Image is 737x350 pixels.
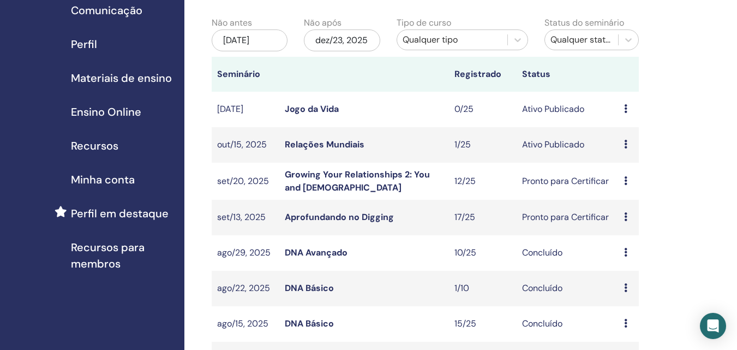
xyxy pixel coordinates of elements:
[449,200,517,235] td: 17/25
[71,70,172,86] span: Materiais de ensino
[517,306,618,342] td: Concluído
[212,306,279,342] td: ago/15, 2025
[550,33,613,46] div: Qualquer status
[517,235,618,271] td: Concluído
[517,92,618,127] td: Ativo Publicado
[449,92,517,127] td: 0/25
[212,92,279,127] td: [DATE]
[517,271,618,306] td: Concluído
[212,29,287,51] div: [DATE]
[449,127,517,163] td: 1/25
[517,163,618,200] td: Pronto para Certificar
[304,16,341,29] label: Não após
[285,103,339,115] a: Jogo da Vida
[285,282,334,294] a: DNA Básico
[212,163,279,200] td: set/20, 2025
[71,138,118,154] span: Recursos
[285,247,347,258] a: DNA Avançado
[212,127,279,163] td: out/15, 2025
[397,16,451,29] label: Tipo de curso
[212,16,252,29] label: Não antes
[285,211,394,223] a: Aprofundando no Digging
[71,205,169,222] span: Perfil em destaque
[449,163,517,200] td: 12/25
[71,171,135,188] span: Minha conta
[403,33,502,46] div: Qualquer tipo
[304,29,380,51] div: dez/23, 2025
[212,200,279,235] td: set/13, 2025
[71,104,141,120] span: Ensino Online
[517,57,618,92] th: Status
[71,239,176,272] span: Recursos para membros
[449,271,517,306] td: 1/10
[71,36,97,52] span: Perfil
[285,318,334,329] a: DNA Básico
[544,16,624,29] label: Status do seminário
[700,313,726,339] div: Open Intercom Messenger
[212,57,279,92] th: Seminário
[517,200,618,235] td: Pronto para Certificar
[71,2,142,19] span: Comunicação
[285,139,364,150] a: Relações Mundiais
[449,235,517,271] td: 10/25
[212,235,279,271] td: ago/29, 2025
[212,271,279,306] td: ago/22, 2025
[449,57,517,92] th: Registrado
[285,169,430,193] a: Growing Your Relationships 2: You and [DEMOGRAPHIC_DATA]
[517,127,618,163] td: Ativo Publicado
[449,306,517,342] td: 15/25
